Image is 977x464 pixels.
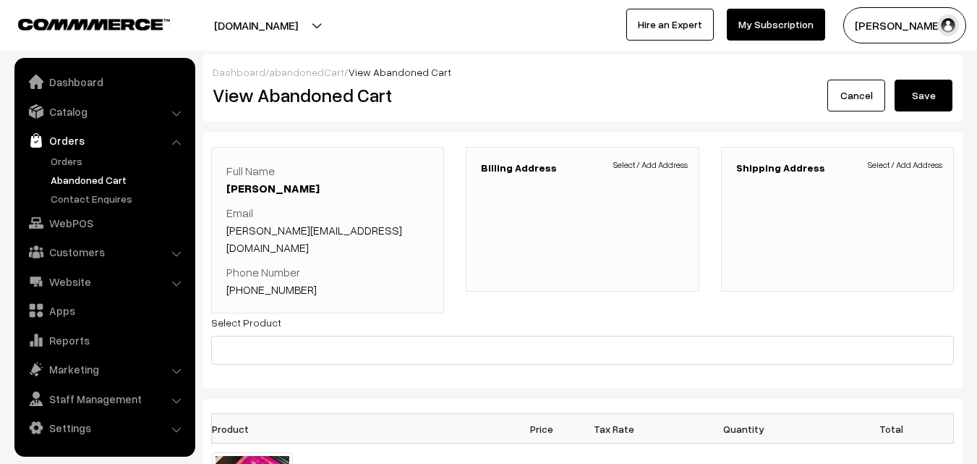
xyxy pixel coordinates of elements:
button: Save [895,80,952,111]
a: Apps [18,298,190,324]
h3: Billing Address [481,162,683,174]
a: Catalog [18,98,190,125]
a: Marketing [18,356,190,382]
a: WebPOS [18,210,190,236]
th: Total [838,414,910,444]
h2: View Abandoned Cart [213,84,572,106]
span: Select / Add Address [868,159,942,172]
img: COMMMERCE [18,19,170,30]
a: [PERSON_NAME][EMAIL_ADDRESS][DOMAIN_NAME] [226,223,402,255]
a: Cancel [827,80,885,111]
th: Tax Rate [578,414,650,444]
a: Abandoned Cart [47,172,190,187]
p: Email [226,204,429,256]
th: Quantity [650,414,838,444]
a: [PHONE_NUMBER] [226,282,317,297]
a: Reports [18,327,190,353]
a: Orders [18,127,190,153]
a: Contact Enquires [47,191,190,206]
th: Product [212,414,302,444]
a: Staff Management [18,386,190,412]
h3: Shipping Address [736,162,939,174]
a: abandonedCart [269,66,344,78]
a: Hire an Expert [626,9,714,41]
span: Select / Add Address [613,159,688,172]
p: Full Name [226,162,429,197]
label: Select Product [211,315,281,330]
span: View Abandoned Cart [349,66,451,78]
a: Settings [18,415,190,441]
a: Customers [18,239,190,265]
a: COMMMERCE [18,14,145,32]
button: [DOMAIN_NAME] [163,7,349,43]
a: My Subscription [727,9,825,41]
th: Price [505,414,578,444]
a: Website [18,269,190,295]
a: [PERSON_NAME] [226,181,320,195]
a: Orders [47,153,190,169]
img: user [937,14,959,36]
p: Phone Number [226,263,429,298]
a: Dashboard [18,69,190,95]
div: / / [213,64,952,80]
a: Dashboard [213,66,265,78]
button: [PERSON_NAME] [843,7,966,43]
